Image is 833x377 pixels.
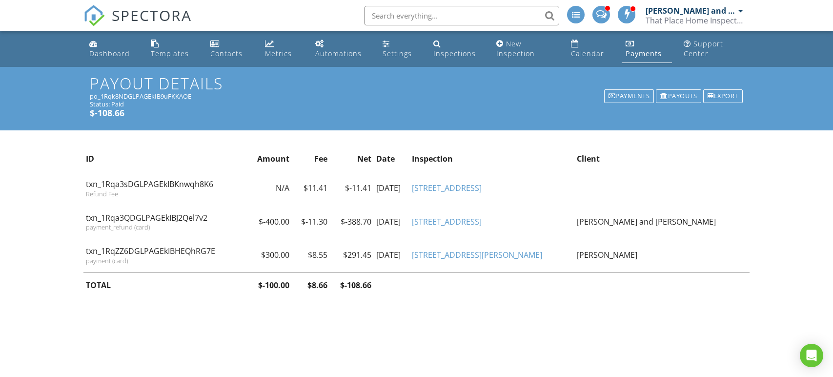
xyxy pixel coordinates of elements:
td: $-388.70 [330,205,374,238]
td: txn_1RqZZ6DGLPAGEkIBHEQhRG7E [83,238,247,272]
input: Search everything... [364,6,559,25]
a: [STREET_ADDRESS] [412,216,482,227]
div: Payouts [656,89,701,103]
a: Payouts [655,88,702,104]
a: Dashboard [85,35,139,63]
a: Payments [603,88,655,104]
td: N/A [247,171,292,205]
div: payment_refund (card) [86,223,244,231]
a: Export [702,88,744,104]
th: Client [574,146,750,171]
td: $11.41 [292,171,330,205]
div: [PERSON_NAME] and [PERSON_NAME] [646,6,736,16]
td: [DATE] [374,205,409,238]
span: SPECTORA [112,5,192,25]
a: Contacts [206,35,254,63]
th: Date [374,146,409,171]
a: Metrics [261,35,304,63]
a: [STREET_ADDRESS][PERSON_NAME] [412,250,542,260]
a: Templates [147,35,199,63]
td: txn_1Rqa3QDGLPAGEkIBJ2Qel7v2 [83,205,247,238]
a: New Inspection [492,35,560,63]
div: Automations [315,49,362,58]
th: $8.66 [292,272,330,298]
div: Calendar [571,49,604,58]
th: Inspection [409,146,574,171]
h5: $-108.66 [90,108,744,118]
div: Open Intercom Messenger [800,344,823,367]
div: Dashboard [89,49,130,58]
td: $-11.30 [292,205,330,238]
th: TOTAL [83,272,247,298]
div: Settings [383,49,412,58]
td: [DATE] [374,238,409,272]
td: $291.45 [330,238,374,272]
td: $8.55 [292,238,330,272]
td: $300.00 [247,238,292,272]
a: Automations (Advanced) [311,35,371,63]
div: Status: Paid [90,100,744,108]
div: Payments [604,89,654,103]
th: $-108.66 [330,272,374,298]
div: Inspections [433,49,476,58]
div: Payments [626,49,662,58]
div: New Inspection [496,39,535,58]
a: [STREET_ADDRESS] [412,183,482,193]
a: Payments [622,35,672,63]
td: txn_1Rqa3sDGLPAGEkIBKnwqh8K6 [83,171,247,205]
th: Fee [292,146,330,171]
td: $-400.00 [247,205,292,238]
th: Amount [247,146,292,171]
div: Export [703,89,743,103]
div: Metrics [265,49,292,58]
td: $-11.41 [330,171,374,205]
a: SPECTORA [83,13,192,34]
td: [DATE] [374,171,409,205]
th: ID [83,146,247,171]
div: Templates [151,49,189,58]
a: Inspections [429,35,485,63]
td: [PERSON_NAME] and [PERSON_NAME] [574,205,750,238]
img: The Best Home Inspection Software - Spectora [83,5,105,26]
div: That Place Home Inspections, LLC [646,16,743,25]
div: Support Center [684,39,723,58]
td: [PERSON_NAME] [574,238,750,272]
a: Settings [379,35,422,63]
th: $-100.00 [247,272,292,298]
a: Calendar [567,35,614,63]
div: Refund Fee [86,190,244,198]
th: Net [330,146,374,171]
h1: Payout Details [90,75,744,92]
a: Support Center [680,35,748,63]
div: po_1Rqk8NDGLPAGEkIB9uFKKAOE [90,92,744,100]
div: payment (card) [86,257,244,265]
div: Contacts [210,49,243,58]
